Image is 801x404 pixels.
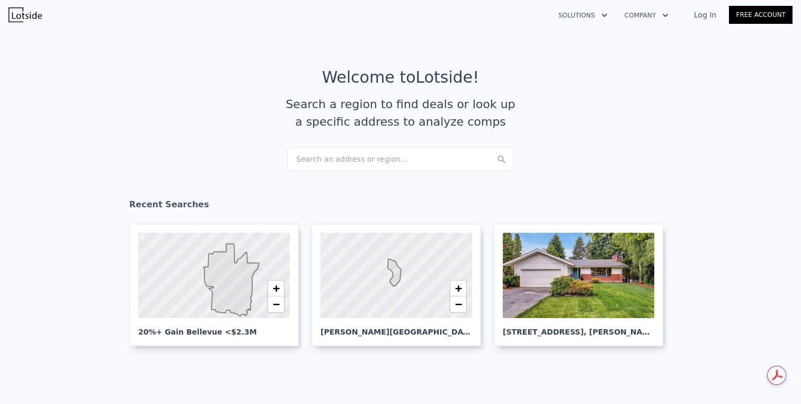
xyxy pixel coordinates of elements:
[273,282,280,295] span: +
[681,10,729,20] a: Log In
[8,7,42,22] img: Lotside
[550,6,616,25] button: Solutions
[273,297,280,311] span: −
[138,318,290,337] div: 20%+ Gain Bellevue <$2.3M
[129,224,307,346] a: 20%+ Gain Bellevue <$2.3M
[321,318,472,337] div: [PERSON_NAME][GEOGRAPHIC_DATA]
[311,224,489,346] a: [PERSON_NAME][GEOGRAPHIC_DATA]
[503,318,654,337] div: [STREET_ADDRESS] , [PERSON_NAME][GEOGRAPHIC_DATA]
[287,147,514,171] div: Search an address or region...
[729,6,793,24] a: Free Account
[616,6,677,25] button: Company
[268,296,284,312] a: Zoom out
[450,296,466,312] a: Zoom out
[455,282,462,295] span: +
[282,95,519,130] div: Search a region to find deals or look up a specific address to analyze comps
[268,280,284,296] a: Zoom in
[455,297,462,311] span: −
[322,68,479,87] div: Welcome to Lotside !
[129,190,672,224] div: Recent Searches
[450,280,466,296] a: Zoom in
[494,224,672,346] a: [STREET_ADDRESS], [PERSON_NAME][GEOGRAPHIC_DATA]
